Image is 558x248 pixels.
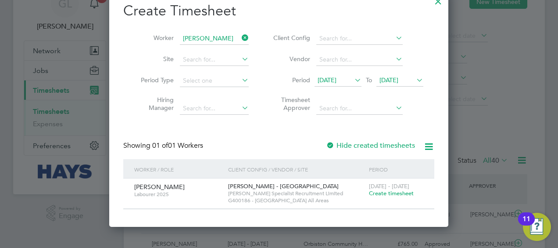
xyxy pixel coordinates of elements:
label: Client Config [271,34,310,42]
label: Period Type [134,76,174,84]
span: [DATE] - [DATE] [369,182,409,190]
label: Worker [134,34,174,42]
input: Search for... [180,33,249,45]
span: [PERSON_NAME] Specialist Recruitment Limited [228,190,365,197]
input: Search for... [180,102,249,115]
h2: Create Timesheet [123,2,434,20]
span: 01 Workers [152,141,203,150]
label: Vendor [271,55,310,63]
span: [PERSON_NAME] [134,183,185,191]
button: Open Resource Center, 11 new notifications [523,213,551,241]
input: Select one [180,75,249,87]
span: [PERSON_NAME] - [GEOGRAPHIC_DATA] [228,182,339,190]
span: 01 of [152,141,168,150]
label: Period [271,76,310,84]
input: Search for... [316,33,403,45]
label: Hiring Manager [134,96,174,112]
div: 11 [522,219,530,230]
span: Labourer 2025 [134,191,222,198]
label: Hide created timesheets [326,141,415,150]
div: Worker / Role [132,159,226,179]
div: Client Config / Vendor / Site [226,159,367,179]
div: Showing [123,141,205,150]
label: Timesheet Approver [271,96,310,112]
span: To [363,74,375,86]
input: Search for... [316,54,403,66]
span: [DATE] [379,76,398,84]
span: Create timesheet [369,190,414,197]
span: G400186 - [GEOGRAPHIC_DATA] All Areas [228,197,365,204]
label: Site [134,55,174,63]
input: Search for... [316,102,403,115]
div: Period [367,159,426,179]
input: Search for... [180,54,249,66]
span: [DATE] [318,76,336,84]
